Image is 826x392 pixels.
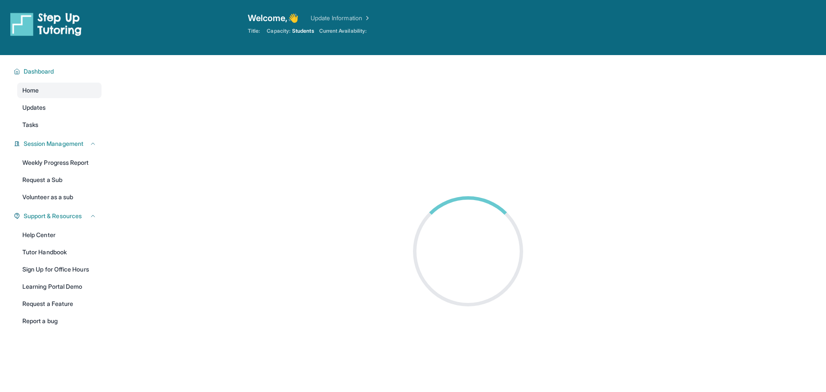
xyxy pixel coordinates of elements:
[24,139,83,148] span: Session Management
[20,212,96,220] button: Support & Resources
[17,313,102,329] a: Report a bug
[362,14,371,22] img: Chevron Right
[17,279,102,294] a: Learning Portal Demo
[17,155,102,170] a: Weekly Progress Report
[22,86,39,95] span: Home
[319,28,367,34] span: Current Availability:
[24,212,82,220] span: Support & Resources
[17,262,102,277] a: Sign Up for Office Hours
[17,227,102,243] a: Help Center
[248,28,260,34] span: Title:
[22,103,46,112] span: Updates
[17,189,102,205] a: Volunteer as a sub
[24,67,54,76] span: Dashboard
[267,28,290,34] span: Capacity:
[22,120,38,129] span: Tasks
[17,244,102,260] a: Tutor Handbook
[17,117,102,133] a: Tasks
[20,67,96,76] button: Dashboard
[17,296,102,312] a: Request a Feature
[17,100,102,115] a: Updates
[20,139,96,148] button: Session Management
[17,172,102,188] a: Request a Sub
[311,14,371,22] a: Update Information
[17,83,102,98] a: Home
[292,28,314,34] span: Students
[10,12,82,36] img: logo
[248,12,299,24] span: Welcome, 👋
